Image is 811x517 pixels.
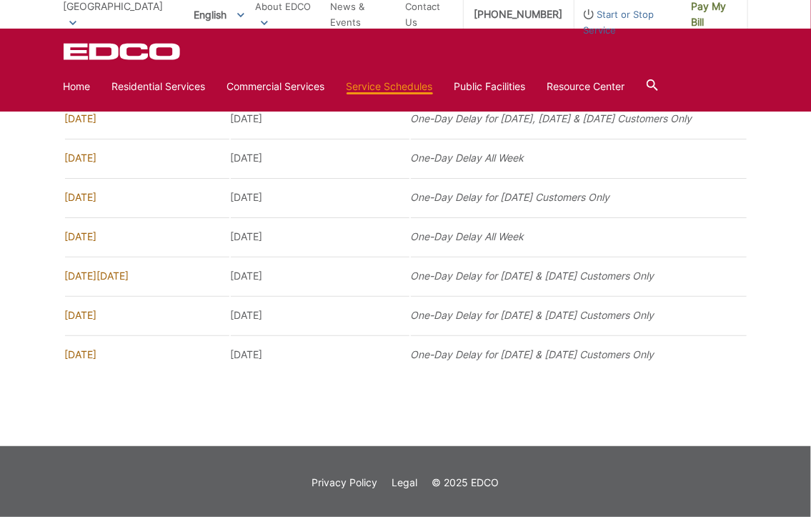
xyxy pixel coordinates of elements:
[312,475,378,491] a: Privacy Policy
[411,217,747,255] td: One-Day Delay All Week
[112,79,206,94] a: Residential Services
[65,217,229,255] td: [DATE]
[411,296,747,334] td: One-Day Delay for [DATE] & [DATE] Customers Only
[65,100,229,137] td: [DATE]
[65,335,229,373] td: [DATE]
[454,79,526,94] a: Public Facilities
[231,178,409,216] td: [DATE]
[231,296,409,334] td: [DATE]
[547,79,625,94] a: Resource Center
[411,178,747,216] td: One-Day Delay for [DATE] Customers Only
[231,217,409,255] td: [DATE]
[411,139,747,177] td: One-Day Delay All Week
[231,257,409,295] td: [DATE]
[183,3,255,26] span: English
[227,79,325,94] a: Commercial Services
[347,79,433,94] a: Service Schedules
[432,475,499,491] p: © 2025 EDCO
[65,257,229,295] td: [DATE][DATE]
[231,139,409,177] td: [DATE]
[64,43,182,60] a: EDCD logo. Return to the homepage.
[64,79,91,94] a: Home
[231,100,409,137] td: [DATE]
[411,335,747,373] td: One-Day Delay for [DATE] & [DATE] Customers Only
[65,178,229,216] td: [DATE]
[65,139,229,177] td: [DATE]
[392,475,418,491] a: Legal
[231,335,409,373] td: [DATE]
[411,100,747,137] td: One-Day Delay for [DATE], [DATE] & [DATE] Customers Only
[411,257,747,295] td: One-Day Delay for [DATE] & [DATE] Customers Only
[65,296,229,334] td: [DATE]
